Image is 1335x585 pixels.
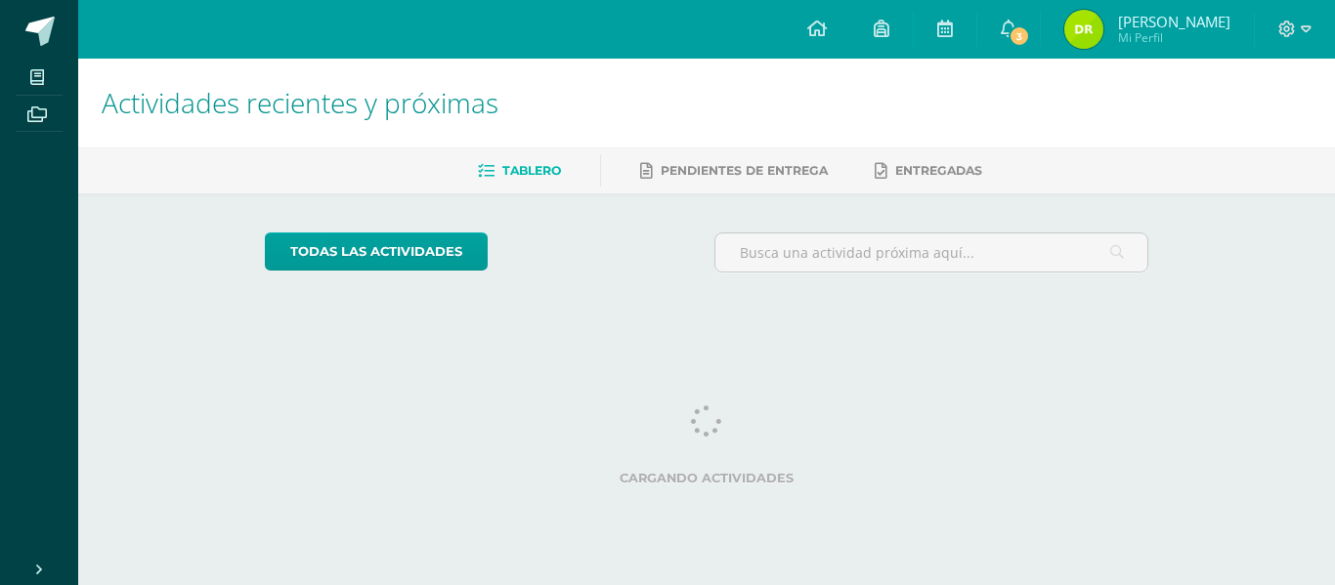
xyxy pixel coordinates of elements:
[715,233,1148,272] input: Busca una actividad próxima aquí...
[1009,25,1030,47] span: 3
[1118,29,1230,46] span: Mi Perfil
[640,155,828,187] a: Pendientes de entrega
[1064,10,1103,49] img: 9303202244a68db381c138061978b020.png
[1118,12,1230,31] span: [PERSON_NAME]
[265,232,488,271] a: todas las Actividades
[102,84,498,121] span: Actividades recientes y próximas
[478,155,561,187] a: Tablero
[875,155,982,187] a: Entregadas
[895,163,982,178] span: Entregadas
[661,163,828,178] span: Pendientes de entrega
[502,163,561,178] span: Tablero
[265,471,1149,485] label: Cargando actividades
